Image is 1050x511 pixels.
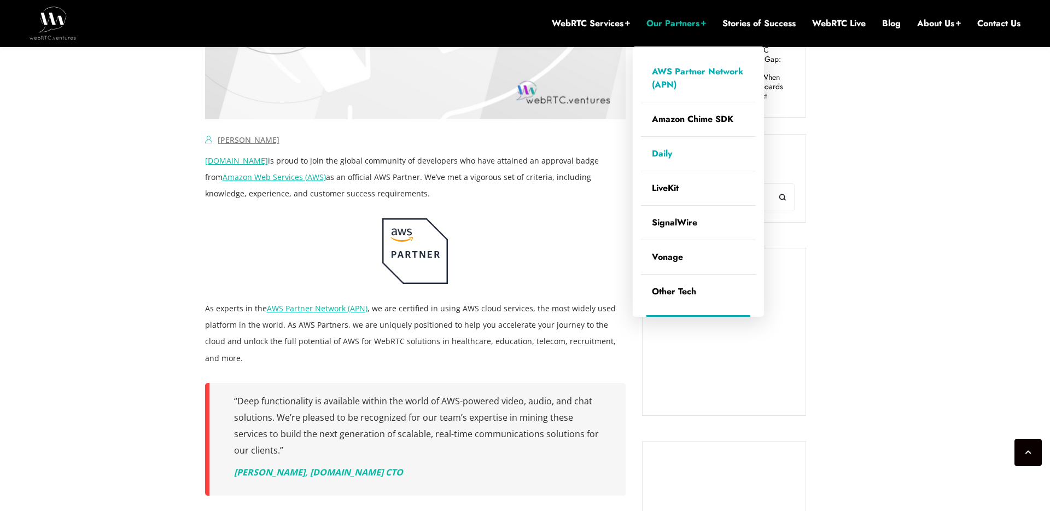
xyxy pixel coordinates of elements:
a: About Us [917,18,961,30]
button: Search [770,183,795,211]
a: WebRTC Live [812,18,866,30]
cite: [PERSON_NAME], [DOMAIN_NAME] CTO [234,464,602,480]
a: Daily [641,137,756,171]
a: Amazon Web Services (AWS) [223,172,326,182]
a: Other Tech [641,275,756,309]
a: AWS Partner Network (APN) [267,303,367,313]
a: Amazon Chime SDK [641,102,756,136]
a: SignalWire [641,206,756,240]
a: WebRTC Services [552,18,630,30]
a: Stories of Success [722,18,796,30]
a: Vonage [641,240,756,274]
a: Contact Us [977,18,1020,30]
a: Blog [882,18,901,30]
p: is proud to join the global community of developers who have attained an approval badge from as a... [205,153,626,202]
a: Our Partners [646,18,706,30]
p: As experts in the , we are certified in using AWS cloud services, the most widely used platform i... [205,300,626,366]
a: [DOMAIN_NAME] [205,155,268,166]
a: AWS Partner Network (APN) [641,55,756,102]
p: “Deep functionality is available within the world of AWS-powered video, audio, and chat solutions... [234,393,602,458]
img: WebRTC.ventures [30,7,76,39]
a: LiveKit [641,171,756,205]
iframe: Embedded CTA [654,259,795,405]
a: [PERSON_NAME] [218,135,279,145]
